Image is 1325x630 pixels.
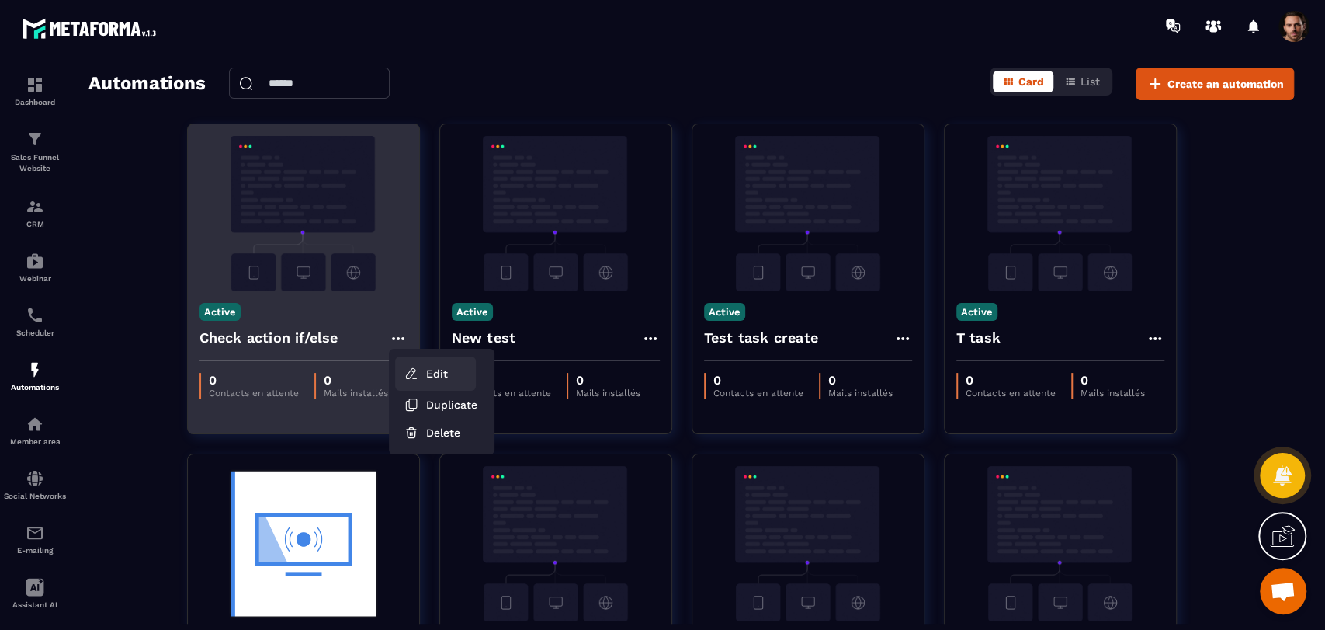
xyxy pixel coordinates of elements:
[4,294,66,349] a: schedulerschedulerScheduler
[209,388,299,399] p: Contacts en attente
[828,388,893,399] p: Mails installés
[22,14,161,43] img: logo
[324,388,388,399] p: Mails installés
[4,240,66,294] a: automationsautomationsWebinar
[26,524,44,542] img: email
[4,98,66,106] p: Dashboard
[1080,373,1145,388] p: 0
[966,373,1056,388] p: 0
[956,327,1001,349] h4: T task
[1018,75,1044,88] span: Card
[4,118,66,186] a: formationformationSales Funnel Website
[452,327,516,349] h4: New test
[956,136,1164,291] img: automation-background
[395,419,488,447] button: Delete
[26,469,44,488] img: social-network
[1136,68,1294,100] button: Create an automation
[395,357,476,391] a: Edit
[4,220,66,228] p: CRM
[1055,71,1109,92] button: List
[4,458,66,512] a: social-networksocial-networkSocial Networks
[26,415,44,433] img: automations
[704,327,818,349] h4: Test task create
[4,349,66,403] a: automationsautomationsAutomations
[704,303,745,321] p: Active
[1080,75,1100,88] span: List
[713,388,803,399] p: Contacts en attente
[199,136,408,291] img: automation-background
[704,136,912,291] img: automation-background
[4,600,66,609] p: Assistant AI
[26,130,44,148] img: formation
[26,360,44,379] img: automations
[4,512,66,566] a: emailemailE-mailing
[713,373,803,388] p: 0
[26,75,44,94] img: formation
[324,373,388,388] p: 0
[4,403,66,458] a: automationsautomationsMember area
[461,388,551,399] p: Contacts en attente
[956,466,1164,621] img: automation-background
[4,152,66,174] p: Sales Funnel Website
[4,329,66,337] p: Scheduler
[956,303,997,321] p: Active
[209,373,299,388] p: 0
[966,388,1056,399] p: Contacts en attente
[4,437,66,446] p: Member area
[395,391,488,419] button: Duplicate
[4,274,66,283] p: Webinar
[828,373,893,388] p: 0
[26,197,44,216] img: formation
[1167,76,1284,92] span: Create an automation
[452,303,493,321] p: Active
[576,373,640,388] p: 0
[452,136,660,291] img: automation-background
[88,68,206,100] h2: Automations
[4,492,66,500] p: Social Networks
[576,388,640,399] p: Mails installés
[993,71,1053,92] button: Card
[1260,568,1306,614] div: Mở cuộc trò chuyện
[199,466,408,621] img: automation-background
[704,466,912,621] img: automation-background
[452,466,660,621] img: automation-background
[26,252,44,270] img: automations
[4,383,66,392] p: Automations
[461,373,551,388] p: 0
[1080,388,1145,399] p: Mails installés
[4,64,66,118] a: formationformationDashboard
[199,303,241,321] p: Active
[4,186,66,240] a: formationformationCRM
[4,546,66,555] p: E-mailing
[4,566,66,621] a: Assistant AI
[26,306,44,325] img: scheduler
[199,327,338,349] h4: Check action if/else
